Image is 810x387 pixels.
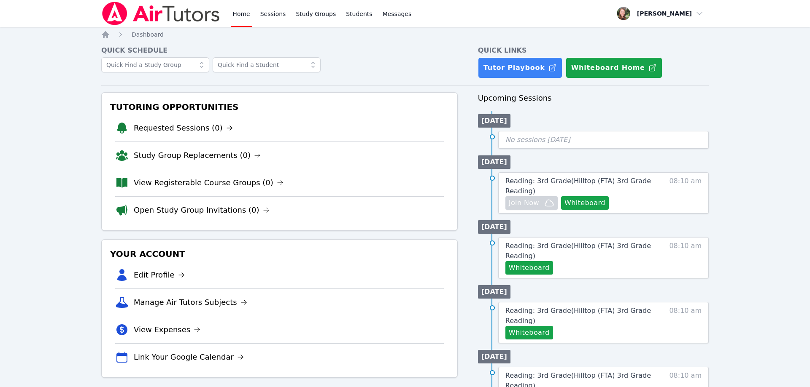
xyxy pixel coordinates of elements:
span: Reading: 3rd Grade ( Hilltop (FTA) 3rd Grade Reading ) [505,307,651,325]
button: Join Now [505,196,558,210]
button: Whiteboard [505,326,553,339]
a: View Registerable Course Groups (0) [134,177,283,189]
a: Manage Air Tutors Subjects [134,296,247,308]
img: Air Tutors [101,2,221,25]
span: Reading: 3rd Grade ( Hilltop (FTA) 3rd Grade Reading ) [505,177,651,195]
nav: Breadcrumb [101,30,709,39]
a: Requested Sessions (0) [134,122,233,134]
button: Whiteboard Home [566,57,662,78]
li: [DATE] [478,114,510,128]
li: [DATE] [478,220,510,234]
a: Edit Profile [134,269,185,281]
input: Quick Find a Study Group [101,57,209,72]
li: [DATE] [478,350,510,363]
h3: Your Account [108,246,451,262]
h4: Quick Schedule [101,45,458,56]
li: [DATE] [478,285,510,299]
span: Messages [383,10,412,18]
button: Whiteboard [561,196,609,210]
a: Link Your Google Calendar [134,351,244,363]
a: Tutor Playbook [478,57,562,78]
a: Reading: 3rd Grade(Hilltop (FTA) 3rd Grade Reading) [505,306,653,326]
h4: Quick Links [478,45,709,56]
li: [DATE] [478,155,510,169]
span: Join Now [509,198,539,208]
h3: Tutoring Opportunities [108,99,451,115]
a: Dashboard [132,30,164,39]
span: No sessions [DATE] [505,136,570,144]
button: Whiteboard [505,261,553,275]
span: Dashboard [132,31,164,38]
a: Reading: 3rd Grade(Hilltop (FTA) 3rd Grade Reading) [505,241,653,261]
h3: Upcoming Sessions [478,92,709,104]
input: Quick Find a Student [213,57,321,72]
a: Reading: 3rd Grade(Hilltop (FTA) 3rd Grade Reading) [505,176,653,196]
span: Reading: 3rd Grade ( Hilltop (FTA) 3rd Grade Reading ) [505,242,651,260]
span: 08:10 am [669,176,702,210]
a: Open Study Group Invitations (0) [134,204,270,216]
span: 08:10 am [669,241,702,275]
a: Study Group Replacements (0) [134,149,261,161]
a: View Expenses [134,324,200,336]
span: 08:10 am [669,306,702,339]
